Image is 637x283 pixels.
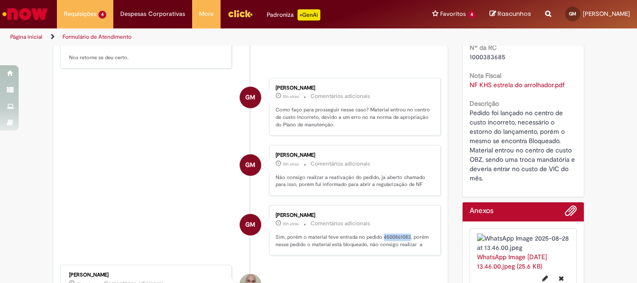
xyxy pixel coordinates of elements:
[240,214,261,235] div: Gabriel Rocha Maia
[276,106,431,128] p: Como faço para prosseguir nesse caso? Material entrou no centro de custo incorreto, devido a um e...
[245,86,255,109] span: GM
[477,234,570,252] img: WhatsApp Image 2025-08-28 at 13.46.00.jpeg
[311,92,370,100] small: Comentários adicionais
[10,33,42,41] a: Página inicial
[565,205,577,221] button: Adicionar anexos
[228,7,253,21] img: click_logo_yellow_360x200.png
[498,9,531,18] span: Rascunhos
[267,9,320,21] div: Padroniza
[470,207,493,215] h2: Anexos
[283,94,299,99] time: 28/08/2025 16:44:35
[490,10,531,19] a: Rascunhos
[276,234,431,248] p: Sim, porém o material teve entrada no pedido 4500861083, porém nesse pedido o material está bloqu...
[245,154,255,176] span: GM
[276,152,431,158] div: [PERSON_NAME]
[276,85,431,91] div: [PERSON_NAME]
[583,10,630,18] span: [PERSON_NAME]
[283,161,299,167] span: 15h atrás
[470,81,565,89] a: Download de NF KHS estrela do arrolhador.pdf
[240,87,261,108] div: Gabriel Rocha Maia
[468,11,476,19] span: 4
[240,154,261,176] div: Gabriel Rocha Maia
[69,272,224,278] div: [PERSON_NAME]
[283,221,299,227] span: 15h atrás
[283,221,299,227] time: 28/08/2025 16:42:38
[62,33,132,41] a: Formulário de Atendimento
[1,5,49,23] img: ServiceNow
[470,109,577,182] span: Pedido foi lançado no centro de custo incorreto, necessário o estorno do lançamento, porém o mesm...
[199,9,214,19] span: More
[470,71,501,80] b: Nota Fiscal
[470,99,499,108] b: Descrição
[470,43,497,52] b: Nº da RC
[477,253,547,270] a: WhatsApp Image [DATE] 13.46.00.jpeg (25.6 KB)
[283,94,299,99] span: 15h atrás
[120,9,185,19] span: Despesas Corporativas
[245,214,255,236] span: GM
[283,161,299,167] time: 28/08/2025 16:43:19
[98,11,106,19] span: 4
[276,213,431,218] div: [PERSON_NAME]
[311,220,370,228] small: Comentários adicionais
[298,9,320,21] p: +GenAi
[64,9,97,19] span: Requisições
[569,11,576,17] span: GM
[311,160,370,168] small: Comentários adicionais
[7,28,418,46] ul: Trilhas de página
[276,174,431,188] p: Não consigo realizar a reativação do pedido, ja aberto chamado para isso, porém fui informado par...
[440,9,466,19] span: Favoritos
[470,53,505,61] span: 1000383685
